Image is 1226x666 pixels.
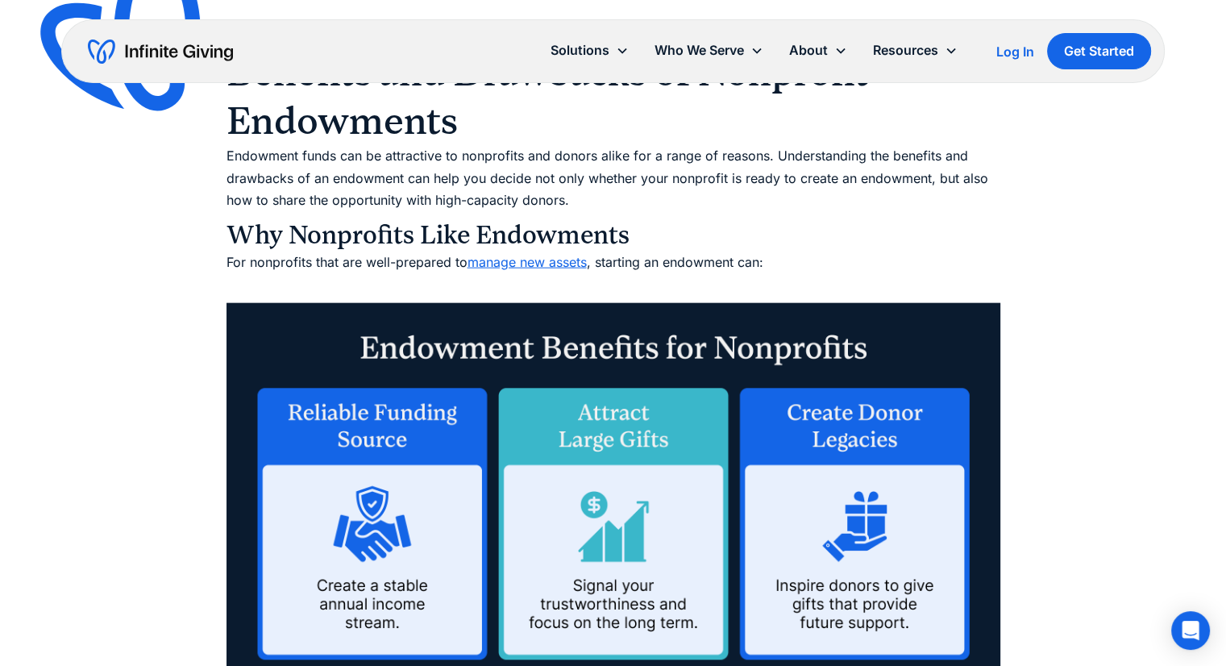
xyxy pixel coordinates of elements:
div: Solutions [538,33,642,68]
div: Log In [996,45,1034,58]
a: manage new assets [468,254,587,270]
div: Who We Serve [642,33,776,68]
p: Endowment funds can be attractive to nonprofits and donors alike for a range of reasons. Understa... [226,145,1000,211]
div: About [776,33,860,68]
div: Who We Serve [655,40,744,61]
div: Open Intercom Messenger [1171,611,1210,650]
div: Solutions [551,40,609,61]
div: About [789,40,828,61]
div: Resources [873,40,938,61]
a: Get Started [1047,33,1151,69]
a: Log In [996,42,1034,61]
h3: Why Nonprofits Like Endowments [226,219,1000,252]
div: Resources [860,33,970,68]
p: For nonprofits that are well-prepared to , starting an endowment can: ‍ [226,252,1000,295]
a: home [88,39,233,65]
